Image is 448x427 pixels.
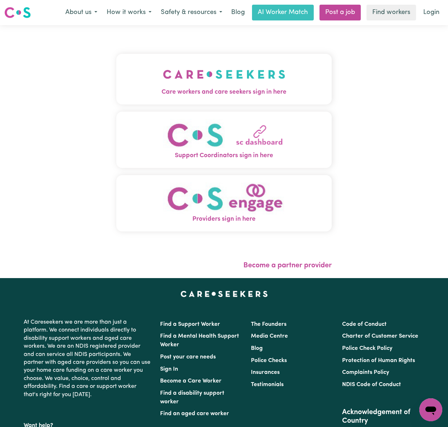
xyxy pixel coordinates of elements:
a: Sign In [160,366,178,372]
a: Find a Mental Health Support Worker [160,333,239,348]
a: Testimonials [251,382,284,388]
p: At Careseekers we are more than just a platform. We connect individuals directly to disability su... [24,315,151,402]
a: Complaints Policy [342,370,389,375]
span: Support Coordinators sign in here [116,151,332,160]
a: Police Check Policy [342,346,392,351]
a: Post your care needs [160,354,216,360]
a: Blog [227,5,249,20]
button: Providers sign in here [116,175,332,231]
img: Careseekers logo [4,6,31,19]
a: AI Worker Match [252,5,314,20]
a: Find an aged care worker [160,411,229,417]
a: The Founders [251,322,286,327]
button: Care workers and care seekers sign in here [116,54,332,104]
a: Login [419,5,444,20]
a: Become a Care Worker [160,378,221,384]
a: Find a disability support worker [160,390,224,405]
a: Protection of Human Rights [342,358,415,363]
button: Support Coordinators sign in here [116,112,332,168]
a: Blog [251,346,263,351]
button: About us [61,5,102,20]
a: Careseekers home page [181,291,268,297]
a: Code of Conduct [342,322,387,327]
button: How it works [102,5,156,20]
button: Safety & resources [156,5,227,20]
a: Careseekers logo [4,4,31,21]
span: Care workers and care seekers sign in here [116,88,332,97]
a: Post a job [319,5,361,20]
a: Become a partner provider [243,262,332,269]
a: Charter of Customer Service [342,333,418,339]
a: Insurances [251,370,280,375]
a: Find a Support Worker [160,322,220,327]
a: Find workers [367,5,416,20]
h2: Acknowledgement of Country [342,408,424,425]
a: NDIS Code of Conduct [342,382,401,388]
a: Police Checks [251,358,287,363]
span: Providers sign in here [116,215,332,224]
a: Media Centre [251,333,288,339]
iframe: Button to launch messaging window [419,398,442,421]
